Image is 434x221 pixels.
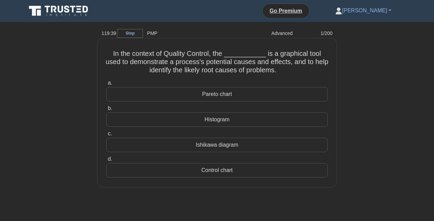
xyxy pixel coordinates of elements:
span: b. [108,105,112,111]
span: c. [108,131,112,136]
a: Stop [117,29,143,38]
div: Histogram [106,112,328,127]
span: a. [108,80,112,86]
div: PMP [143,26,237,40]
div: Control chart [106,163,328,177]
h5: In the context of Quality Control, the ___________ is a graphical tool used to demonstrate a proc... [106,49,328,75]
div: Pareto chart [106,87,328,101]
a: Go Premium [266,7,306,15]
a: [PERSON_NAME] [319,4,408,17]
div: 1/200 [297,26,337,40]
div: 119:39 [97,26,117,40]
div: Advanced [237,26,297,40]
div: Ishikawa diagram [106,138,328,152]
span: d. [108,156,112,162]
